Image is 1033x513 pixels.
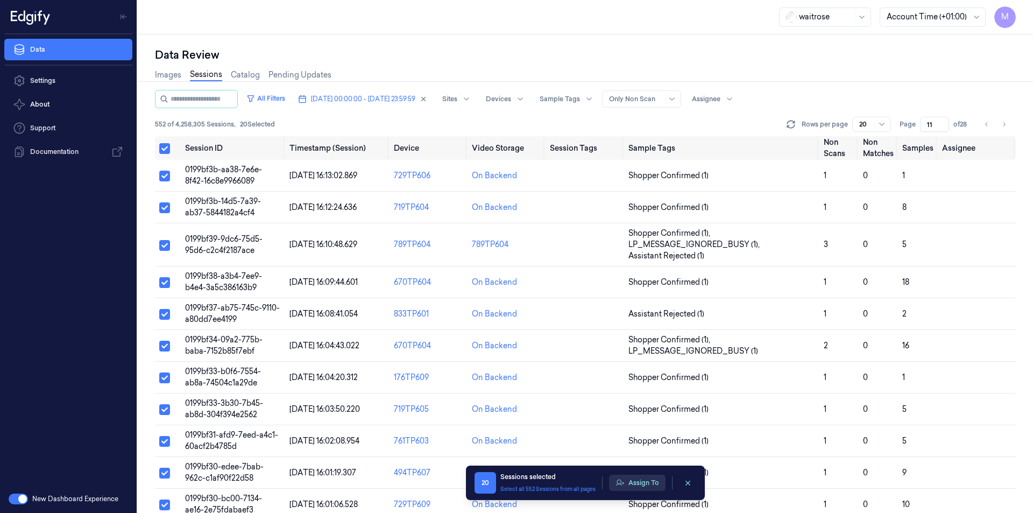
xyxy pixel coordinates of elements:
[863,202,868,212] span: 0
[289,277,358,287] span: [DATE] 16:09:44.601
[628,404,709,415] span: Shopper Confirmed (1)
[628,308,704,320] span: Assistant Rejected (1)
[902,500,910,509] span: 10
[4,39,132,60] a: Data
[902,171,905,180] span: 1
[472,404,517,415] div: On Backend
[394,308,463,320] div: 833TP601
[472,499,517,510] div: On Backend
[863,171,868,180] span: 0
[185,196,261,217] span: 0199bf3b-14d5-7a39-ab37-5844182a4cf4
[628,372,709,383] span: Shopper Confirmed (1)
[679,474,696,491] button: clearSelection
[475,472,496,494] span: 20
[994,6,1016,28] button: M
[294,90,431,108] button: [DATE] 00:00:00 - [DATE] 23:59:59
[824,404,826,414] span: 1
[628,170,709,181] span: Shopper Confirmed (1)
[159,143,170,154] button: Select all
[863,468,868,477] span: 0
[159,341,170,352] button: Select row
[115,8,132,25] button: Toggle Navigation
[4,70,132,92] a: Settings
[902,468,907,477] span: 9
[824,468,826,477] span: 1
[394,372,463,383] div: 176TP609
[394,340,463,352] div: 670TP604
[394,467,463,479] div: 494TP607
[500,485,596,493] button: Select all 552 Sessions from all pages
[546,136,624,160] th: Session Tags
[824,500,826,509] span: 1
[863,309,868,319] span: 0
[159,500,170,510] button: Select row
[159,309,170,320] button: Select row
[240,120,275,129] span: 20 Selected
[824,240,828,249] span: 3
[155,47,1016,62] div: Data Review
[953,120,971,129] span: of 28
[609,475,666,491] button: Assign To
[628,277,709,288] span: Shopper Confirmed (1)
[628,239,762,250] span: LP_MESSAGE_IGNORED_BUSY (1) ,
[185,271,262,292] span: 0199bf38-a3b4-7ee9-b4e4-3a5c386163b9
[394,202,463,213] div: 719TP604
[159,468,170,479] button: Select row
[472,308,517,320] div: On Backend
[289,468,356,477] span: [DATE] 16:01:19.307
[472,170,517,181] div: On Backend
[824,171,826,180] span: 1
[181,136,285,160] th: Session ID
[468,136,546,160] th: Video Storage
[185,234,263,255] span: 0199bf39-9dc6-75d5-95d6-c2c4f2187ace
[500,472,596,482] div: Sessions selected
[289,341,359,350] span: [DATE] 16:04:43.022
[824,202,826,212] span: 1
[394,435,463,447] div: 761TP603
[394,239,463,250] div: 789TP604
[902,277,909,287] span: 18
[979,117,994,132] button: Go to previous page
[311,94,415,104] span: [DATE] 00:00:00 - [DATE] 23:59:59
[472,372,517,383] div: On Backend
[628,250,704,262] span: Assistant Rejected (1)
[472,277,517,288] div: On Backend
[289,240,357,249] span: [DATE] 16:10:48.629
[159,171,170,181] button: Select row
[159,404,170,415] button: Select row
[242,90,289,107] button: All Filters
[394,404,463,415] div: 719TP605
[159,436,170,447] button: Select row
[472,202,517,213] div: On Backend
[824,373,826,382] span: 1
[863,277,868,287] span: 0
[628,228,712,239] span: Shopper Confirmed (1) ,
[628,202,709,213] span: Shopper Confirmed (1)
[4,94,132,115] button: About
[628,435,709,447] span: Shopper Confirmed (1)
[863,240,868,249] span: 0
[898,136,938,160] th: Samples
[863,341,868,350] span: 0
[902,309,907,319] span: 2
[900,120,916,129] span: Page
[996,117,1011,132] button: Go to next page
[628,499,709,510] span: Shopper Confirmed (1)
[628,346,758,357] span: LP_MESSAGE_IGNORED_BUSY (1)
[185,303,280,324] span: 0199bf37-ab75-745c-9110-a80dd7ee4199
[859,136,898,160] th: Non Matches
[902,202,907,212] span: 8
[185,367,261,388] span: 0199bf33-b0f6-7554-ab8a-74504c1a29de
[938,136,1016,160] th: Assignee
[289,436,359,446] span: [DATE] 16:02:08.954
[472,435,517,447] div: On Backend
[802,120,848,129] p: Rows per page
[159,240,170,251] button: Select row
[185,462,264,483] span: 0199bf30-edee-7bab-962c-c1af90f22d58
[159,277,170,288] button: Select row
[4,117,132,139] a: Support
[824,341,828,350] span: 2
[394,170,463,181] div: 729TP606
[155,69,181,81] a: Images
